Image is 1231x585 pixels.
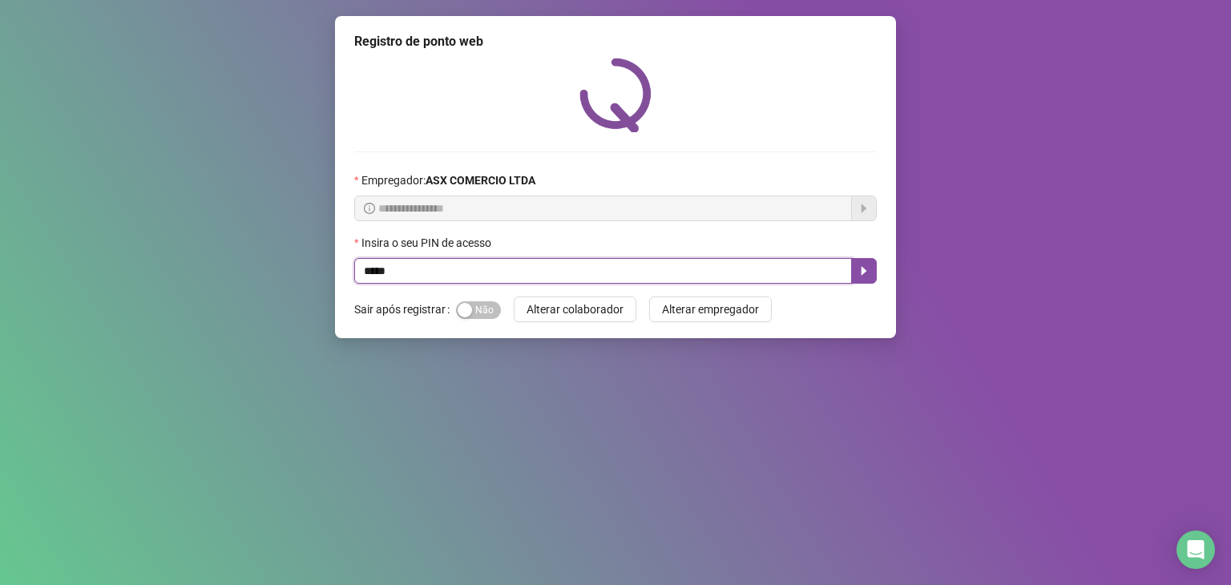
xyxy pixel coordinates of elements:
strong: ASX COMERCIO LTDA [426,174,535,187]
button: Alterar empregador [649,297,772,322]
img: QRPoint [579,58,652,132]
label: Insira o seu PIN de acesso [354,234,502,252]
span: Alterar empregador [662,301,759,318]
span: info-circle [364,203,375,214]
label: Sair após registrar [354,297,456,322]
span: Empregador : [361,171,535,189]
div: Open Intercom Messenger [1177,531,1215,569]
span: Alterar colaborador [527,301,624,318]
div: Registro de ponto web [354,32,877,51]
span: caret-right [858,264,870,277]
button: Alterar colaborador [514,297,636,322]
